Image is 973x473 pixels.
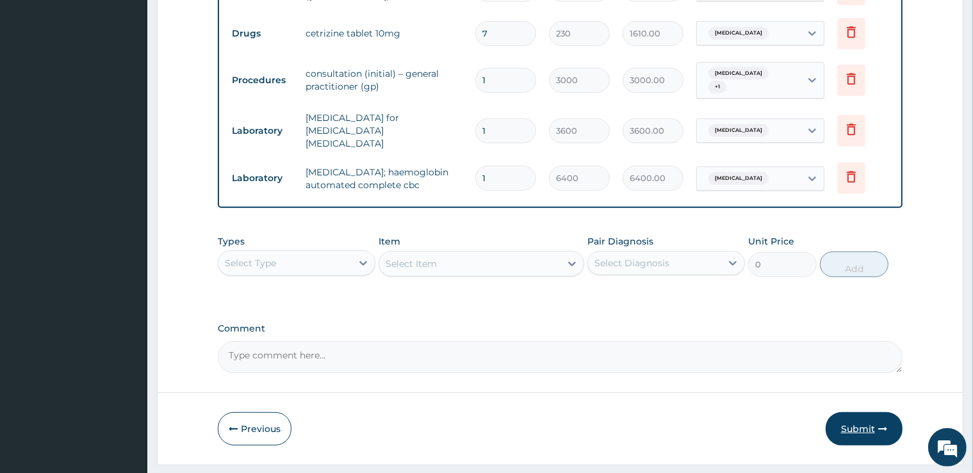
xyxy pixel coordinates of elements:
span: [MEDICAL_DATA] [708,124,769,137]
td: Drugs [225,22,299,45]
img: d_794563401_company_1708531726252_794563401 [24,64,52,96]
span: [MEDICAL_DATA] [708,67,769,80]
button: Submit [826,412,903,445]
td: Laboratory [225,166,299,190]
div: Chat with us now [67,72,215,88]
label: Unit Price [748,235,794,248]
button: Previous [218,412,291,445]
label: Pair Diagnosis [587,235,653,248]
td: Laboratory [225,119,299,143]
div: Minimize live chat window [210,6,241,37]
div: Select Type [225,257,276,269]
span: [MEDICAL_DATA] [708,172,769,185]
td: [MEDICAL_DATA]; haemoglobin automated complete cbc [299,159,468,198]
label: Item [379,235,400,248]
td: cetrizine tablet 10mg [299,20,468,46]
td: consultation (initial) – general practitioner (gp) [299,61,468,99]
label: Comment [218,323,902,334]
td: Procedures [225,68,299,92]
button: Add [820,252,888,277]
td: [MEDICAL_DATA] for [MEDICAL_DATA] [MEDICAL_DATA] [299,105,468,156]
label: Types [218,236,245,247]
div: Select Diagnosis [594,257,669,269]
textarea: Type your message and hit 'Enter' [6,327,244,372]
span: [MEDICAL_DATA] [708,27,769,40]
span: We're online! [74,150,177,279]
span: + 1 [708,81,726,93]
